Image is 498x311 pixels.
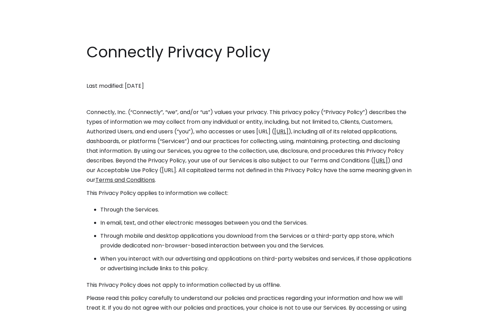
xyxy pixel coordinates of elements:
[100,231,412,251] li: Through mobile and desktop applications you download from the Services or a third-party app store...
[7,298,41,309] aside: Language selected: English
[86,94,412,104] p: ‍
[373,157,388,164] a: [URL]
[86,280,412,290] p: This Privacy Policy does not apply to information collected by us offline.
[86,41,412,63] h1: Connectly Privacy Policy
[274,128,288,135] a: [URL]
[14,299,41,309] ul: Language list
[86,107,412,185] p: Connectly, Inc. (“Connectly”, “we”, and/or “us”) values your privacy. This privacy policy (“Priva...
[86,68,412,78] p: ‍
[100,254,412,273] li: When you interact with our advertising and applications on third-party websites and services, if ...
[100,218,412,228] li: In email, text, and other electronic messages between you and the Services.
[100,205,412,215] li: Through the Services.
[86,188,412,198] p: This Privacy Policy applies to information we collect:
[95,176,155,184] a: Terms and Conditions
[86,81,412,91] p: Last modified: [DATE]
